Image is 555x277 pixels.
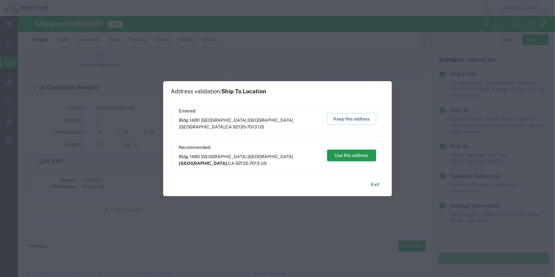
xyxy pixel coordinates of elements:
[233,124,257,129] span: 92135-7013
[228,161,234,166] span: CA
[225,124,232,129] span: CA
[179,124,224,129] span: [GEOGRAPHIC_DATA]
[366,179,384,190] button: Exit
[179,108,321,114] span: Entered:
[179,144,321,151] span: Recommended:
[171,88,266,95] h1: Address validation:
[327,150,376,161] button: Use this address
[179,117,321,130] span: Bldg 1480 [GEOGRAPHIC_DATA] [GEOGRAPHIC_DATA] ,
[179,161,227,166] span: [GEOGRAPHIC_DATA]
[327,113,376,125] button: Keep this address
[235,161,260,166] span: 92135-7013
[261,161,267,166] span: US
[221,88,266,95] span: Ship To Location
[258,124,264,129] span: US
[179,153,321,167] span: Bldg 1480 [GEOGRAPHIC_DATA] [GEOGRAPHIC_DATA] ,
